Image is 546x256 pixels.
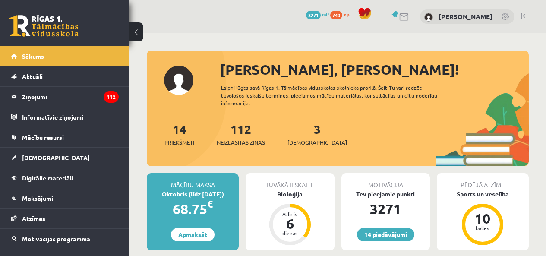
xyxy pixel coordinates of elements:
span: Neizlasītās ziņas [217,138,265,147]
span: € [207,198,213,210]
div: balles [470,225,496,231]
a: Sports un veselība 10 balles [437,190,529,247]
a: Atzīmes [11,209,119,228]
div: Pēdējā atzīme [437,173,529,190]
legend: Maksājumi [22,188,119,208]
img: Raivis Nagla [424,13,433,22]
a: 14 piedāvājumi [357,228,414,241]
div: Bioloģija [246,190,334,199]
div: Oktobris (līdz [DATE]) [147,190,239,199]
legend: Informatīvie ziņojumi [22,107,119,127]
a: Bioloģija Atlicis 6 dienas [246,190,334,247]
a: Digitālie materiāli [11,168,119,188]
a: 3[DEMOGRAPHIC_DATA] [287,121,347,147]
div: 68.75 [147,199,239,219]
a: Mācību resursi [11,127,119,147]
span: [DEMOGRAPHIC_DATA] [22,154,90,161]
a: Aktuāli [11,66,119,86]
span: xp [344,11,349,18]
div: dienas [277,231,303,236]
div: Laipni lūgts savā Rīgas 1. Tālmācības vidusskolas skolnieka profilā. Šeit Tu vari redzēt tuvojošo... [221,84,450,107]
span: Atzīmes [22,215,45,222]
a: 112Neizlasītās ziņas [217,121,265,147]
span: Mācību resursi [22,133,64,141]
span: Motivācijas programma [22,235,90,243]
span: 3271 [306,11,321,19]
div: Atlicis [277,212,303,217]
span: Priekšmeti [164,138,194,147]
legend: Ziņojumi [22,87,119,107]
div: [PERSON_NAME], [PERSON_NAME]! [220,59,529,80]
div: 10 [470,212,496,225]
a: Ziņojumi112 [11,87,119,107]
a: Maksājumi [11,188,119,208]
div: Sports un veselība [437,190,529,199]
span: [DEMOGRAPHIC_DATA] [287,138,347,147]
span: Digitālie materiāli [22,174,73,182]
a: [PERSON_NAME] [439,12,492,21]
a: [DEMOGRAPHIC_DATA] [11,148,119,168]
a: Rīgas 1. Tālmācības vidusskola [9,15,79,37]
div: Tuvākā ieskaite [246,173,334,190]
a: Motivācijas programma [11,229,119,249]
div: 3271 [341,199,430,219]
span: mP [322,11,329,18]
div: Motivācija [341,173,430,190]
div: Mācību maksa [147,173,239,190]
a: Informatīvie ziņojumi [11,107,119,127]
a: 14Priekšmeti [164,121,194,147]
span: Sākums [22,52,44,60]
span: 740 [330,11,342,19]
a: 3271 mP [306,11,329,18]
div: Tev pieejamie punkti [341,190,430,199]
a: Apmaksāt [171,228,215,241]
div: 6 [277,217,303,231]
span: Aktuāli [22,73,43,80]
i: 112 [104,91,119,103]
a: Sākums [11,46,119,66]
a: 740 xp [330,11,353,18]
